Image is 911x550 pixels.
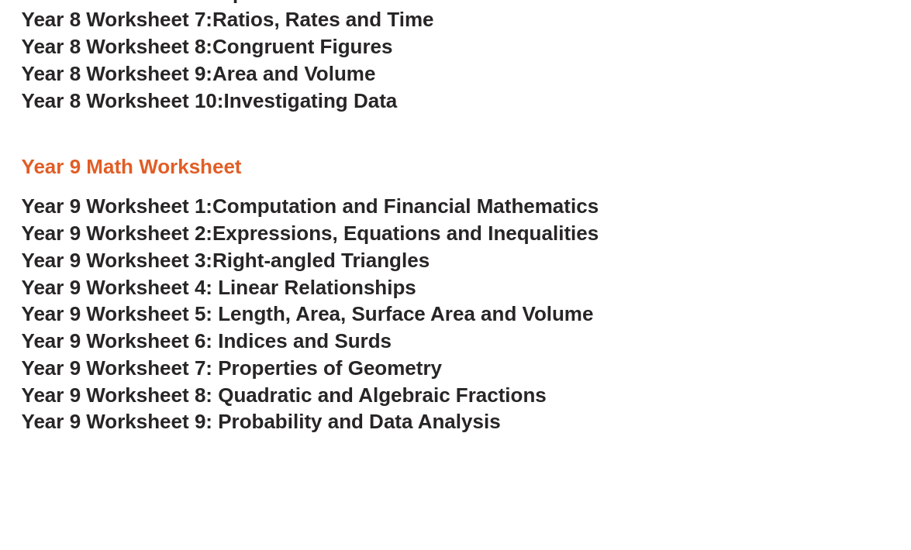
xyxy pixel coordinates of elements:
a: Year 9 Worksheet 2:Expressions, Equations and Inequalities [22,222,599,245]
span: Computation and Financial Mathematics [212,194,599,218]
span: Expressions, Equations and Inequalities [212,222,599,245]
span: Congruent Figures [212,35,392,58]
span: Investigating Data [223,89,397,112]
span: Year 8 Worksheet 8: [22,35,213,58]
span: Year 8 Worksheet 7: [22,8,213,31]
a: Year 9 Worksheet 4: Linear Relationships [22,276,416,299]
span: Year 8 Worksheet 9: [22,62,213,85]
a: Year 9 Worksheet 3:Right-angled Triangles [22,249,430,272]
a: Year 9 Worksheet 1:Computation and Financial Mathematics [22,194,599,218]
a: Year 8 Worksheet 10:Investigating Data [22,89,398,112]
a: Year 9 Worksheet 9: Probability and Data Analysis [22,410,501,433]
span: Year 9 Worksheet 3: [22,249,213,272]
span: Year 9 Worksheet 2: [22,222,213,245]
a: Year 9 Worksheet 8: Quadratic and Algebraic Fractions [22,383,547,407]
a: Year 9 Worksheet 7: Properties of Geometry [22,356,443,380]
a: Year 9 Worksheet 5: Length, Area, Surface Area and Volume [22,302,594,325]
a: Year 8 Worksheet 9:Area and Volume [22,62,376,85]
a: Year 8 Worksheet 8:Congruent Figures [22,35,393,58]
h3: Year 9 Math Worksheet [22,154,890,180]
span: Year 8 Worksheet 10: [22,89,224,112]
span: Area and Volume [212,62,375,85]
span: Ratios, Rates and Time [212,8,433,31]
a: Year 8 Worksheet 7:Ratios, Rates and Time [22,8,434,31]
iframe: Chat Widget [833,476,911,550]
a: Year 9 Worksheet 6: Indices and Surds [22,329,392,352]
span: Right-angled Triangles [212,249,430,272]
span: Year 9 Worksheet 1: [22,194,213,218]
